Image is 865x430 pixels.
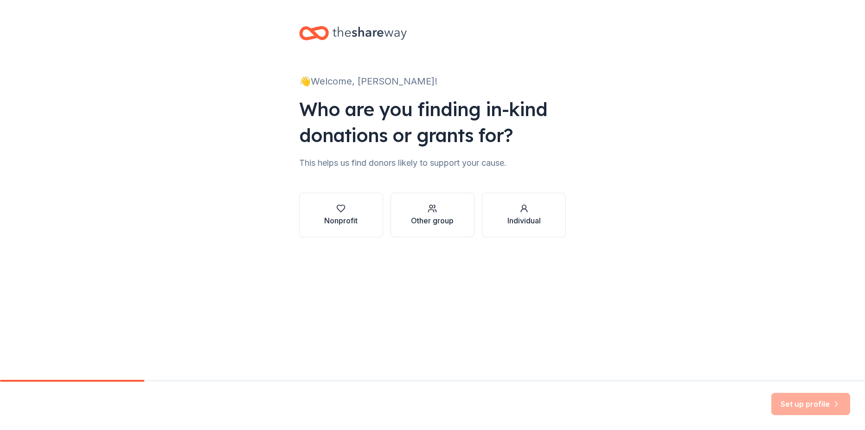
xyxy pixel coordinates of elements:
div: Other group [411,215,454,226]
div: Nonprofit [324,215,358,226]
div: Individual [507,215,541,226]
button: Individual [482,193,566,237]
div: 👋 Welcome, [PERSON_NAME]! [299,74,566,89]
button: Other group [391,193,474,237]
div: This helps us find donors likely to support your cause. [299,156,566,170]
div: Who are you finding in-kind donations or grants for? [299,96,566,148]
button: Nonprofit [299,193,383,237]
